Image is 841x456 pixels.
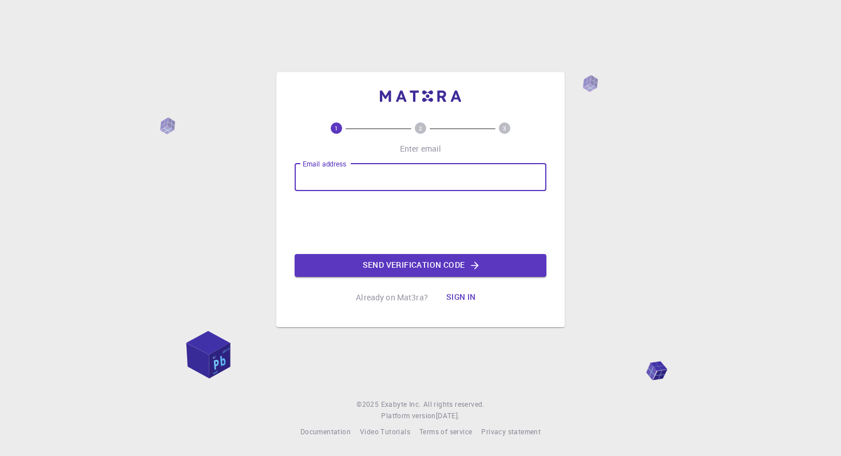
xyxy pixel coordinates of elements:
[400,143,442,154] p: Enter email
[335,124,338,132] text: 1
[381,410,435,422] span: Platform version
[436,410,460,422] a: [DATE].
[381,399,421,410] a: Exabyte Inc.
[334,200,507,245] iframe: reCAPTCHA
[295,254,546,277] button: Send verification code
[436,411,460,420] span: [DATE] .
[381,399,421,409] span: Exabyte Inc.
[423,399,485,410] span: All rights reserved.
[300,426,351,438] a: Documentation
[419,426,472,438] a: Terms of service
[419,427,472,436] span: Terms of service
[419,124,422,132] text: 2
[303,159,346,169] label: Email address
[300,427,351,436] span: Documentation
[360,427,410,436] span: Video Tutorials
[481,426,541,438] a: Privacy statement
[481,427,541,436] span: Privacy statement
[360,426,410,438] a: Video Tutorials
[503,124,506,132] text: 3
[356,399,380,410] span: © 2025
[437,286,485,309] button: Sign in
[356,292,428,303] p: Already on Mat3ra?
